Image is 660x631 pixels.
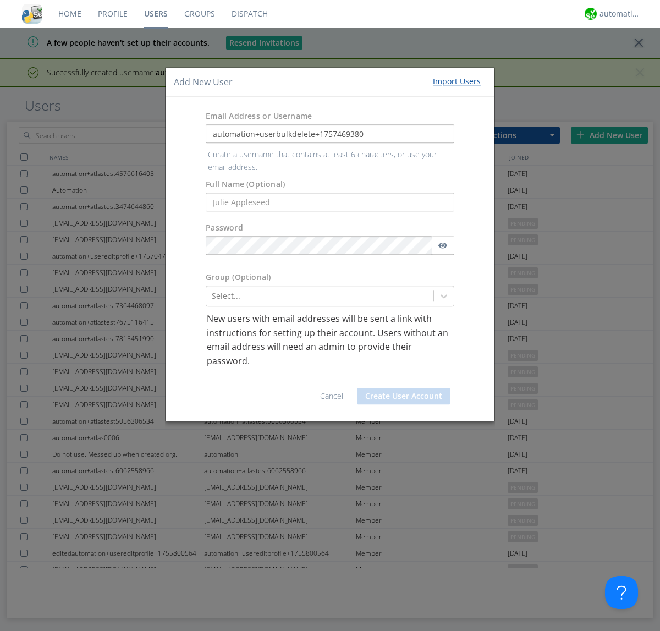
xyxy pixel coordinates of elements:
label: Password [206,222,243,233]
input: Julie Appleseed [206,193,454,211]
label: Full Name (Optional) [206,179,285,190]
h4: Add New User [174,76,233,89]
img: cddb5a64eb264b2086981ab96f4c1ba7 [22,4,42,24]
input: e.g. email@address.com, Housekeeping1 [206,125,454,144]
label: Email Address or Username [206,111,312,122]
p: Create a username that contains at least 6 characters, or use your email address. [200,149,460,174]
button: Create User Account [357,388,450,404]
p: New users with email addresses will be sent a link with instructions for setting up their account... [207,312,453,368]
img: d2d01cd9b4174d08988066c6d424eccd [585,8,597,20]
div: Import Users [433,76,481,87]
a: Cancel [320,391,343,401]
div: automation+atlas [599,8,641,19]
label: Group (Optional) [206,272,271,283]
